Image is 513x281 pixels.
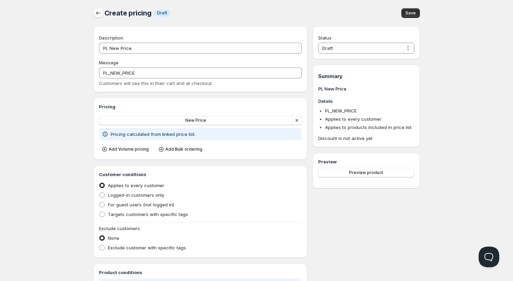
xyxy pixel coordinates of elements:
[108,183,164,188] span: Applies to every customer
[157,10,167,16] span: Draft
[108,212,188,217] span: Targets customers with specific tags
[318,85,414,92] h3: PL New Price
[156,144,207,154] button: Add Bulk ordering
[111,131,196,138] p: Pricing calculated from linked price list.
[318,135,414,142] span: Discount is not active yet
[99,35,123,41] span: Description
[99,116,293,125] button: New Price
[99,103,302,110] h3: Pricing
[99,269,302,276] h3: Product conditions
[401,8,420,18] button: Save
[325,108,357,114] span: PL_NEW_PRICE
[108,245,186,250] span: Exclude customer with specific tags
[325,125,412,130] span: Applies to products included in price list
[99,144,153,154] button: Add Volume pricing
[99,171,302,178] h3: Customer conditions
[318,168,414,177] button: Preview product
[325,116,381,122] span: Applies to every customer
[318,98,414,105] h3: Details
[318,158,414,165] h3: Preview
[165,147,202,152] span: Add Bulk ordering
[99,60,119,65] span: Message
[479,247,499,267] iframe: Help Scout Beacon - Open
[108,202,174,207] span: For guest users (not logged in)
[99,43,302,54] input: Private internal description
[108,235,119,241] span: None
[318,73,414,80] h1: Summary
[99,80,213,86] span: Customers will see this in their cart and at checkout.
[185,118,206,123] span: New Price
[99,226,140,231] span: Exclude customers
[104,9,152,17] span: Create pricing
[108,192,164,198] span: Logged-in customers only
[318,35,332,41] span: Status
[349,170,383,175] span: Preview product
[405,10,416,16] span: Save
[109,147,149,152] span: Add Volume pricing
